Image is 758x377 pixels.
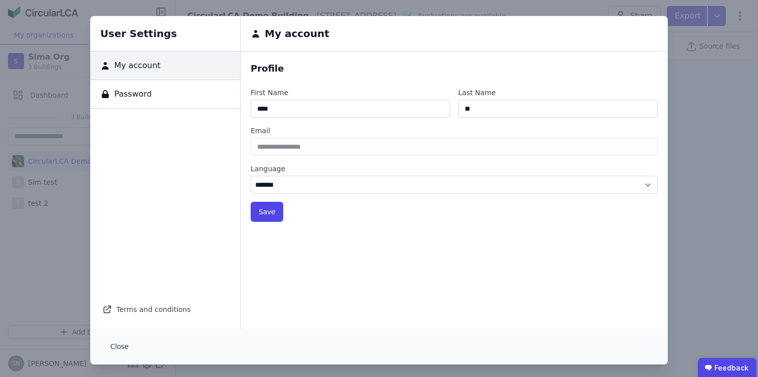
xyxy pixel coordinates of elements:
[110,60,160,72] span: My account
[251,88,450,98] label: First Name
[251,62,658,76] div: Profile
[102,336,136,356] button: Close
[90,16,240,52] h6: User Settings
[251,202,283,222] button: Save
[251,164,658,174] label: Language
[251,126,658,136] label: Email
[110,88,152,100] span: Password
[458,88,658,98] label: Last Name
[102,302,228,316] div: Terms and conditions
[261,26,329,41] h6: My account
